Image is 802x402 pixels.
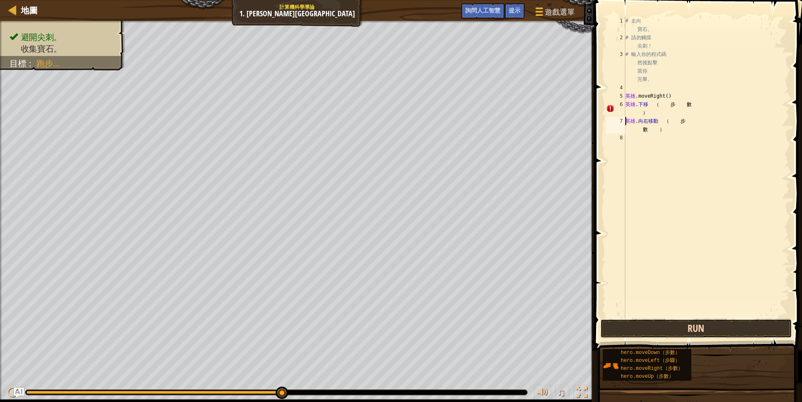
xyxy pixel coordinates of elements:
li: 收集寶石。 [10,43,116,55]
font: hero.moveUp（步數） [621,374,674,379]
font: 3 [620,51,623,57]
button: Run [600,319,792,338]
font: 避開尖刺。 [21,33,62,42]
a: 地圖 [17,5,38,16]
font: 地圖 [21,5,38,16]
font: 2 [620,35,623,40]
font: 6 [620,101,623,107]
font: ： [26,59,34,68]
button: 詢問人工智慧 [461,3,505,19]
font: hero.moveLeft（步驟） [621,358,680,364]
img: portrait.png [603,358,619,374]
font: 提示 [509,6,520,14]
font: 8 [620,135,623,141]
button: 詢問人工智慧 [14,388,24,398]
font: 詢問人工智慧 [465,6,500,14]
font: 收集寶石。 [21,44,62,53]
button: 切換全螢幕 [574,385,590,402]
font: 7 [620,118,623,124]
li: 避開尖刺。 [10,31,116,43]
font: 目標 [10,59,26,68]
font: 1 [620,18,623,24]
button: 遊戲選單 [529,3,580,23]
font: 遊戲選單 [545,7,575,17]
font: ♫ [557,386,565,399]
font: 跑步... [36,59,60,68]
font: 5 [620,93,623,99]
font: hero.moveRight（步數） [621,366,683,372]
button: 調整音量 [534,385,551,402]
button: Ctrl + P: Play [4,385,21,402]
button: ♫ [555,385,569,402]
font: 4 [620,85,623,91]
font: hero.moveDown（步數） [621,350,680,356]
